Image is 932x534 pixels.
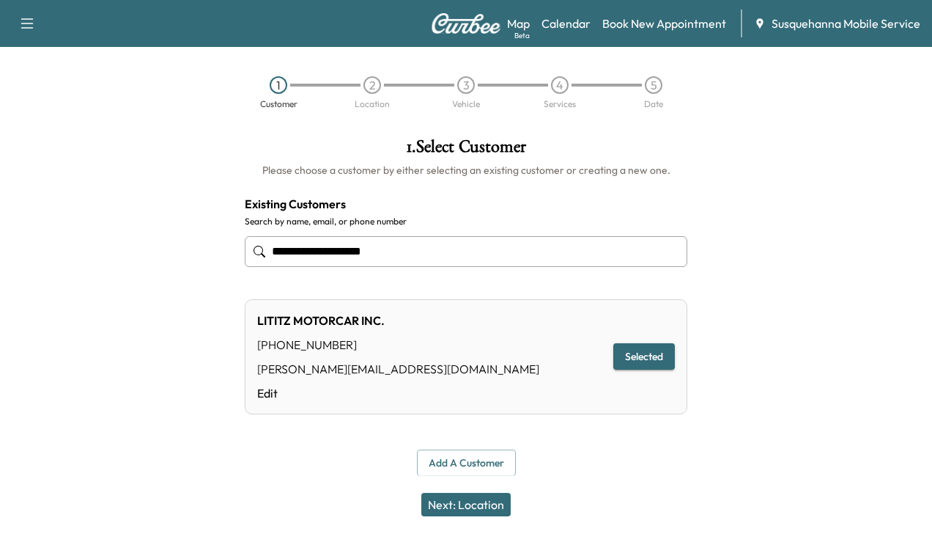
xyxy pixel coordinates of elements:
[245,195,687,213] h4: Existing Customers
[452,100,480,109] div: Vehicle
[613,343,675,370] button: Selected
[645,76,662,94] div: 5
[457,76,475,94] div: 3
[257,312,539,329] div: LITITZ MOTORCAR INC.
[602,15,726,32] a: Book New Appointment
[245,216,687,227] label: Search by name, email, or phone number
[431,13,501,34] img: Curbee Logo
[544,100,576,109] div: Services
[245,138,687,163] h1: 1 . Select Customer
[417,450,516,477] button: Add a customer
[355,100,390,109] div: Location
[507,15,530,32] a: MapBeta
[421,493,511,516] button: Next: Location
[541,15,591,32] a: Calendar
[245,163,687,178] h6: Please choose a customer by either selecting an existing customer or creating a new one.
[257,384,539,402] a: Edit
[270,76,287,94] div: 1
[644,100,663,109] div: Date
[514,30,530,41] div: Beta
[772,15,920,32] span: Susquehanna Mobile Service
[257,360,539,378] div: [PERSON_NAME][EMAIL_ADDRESS][DOMAIN_NAME]
[257,336,539,354] div: [PHONE_NUMBER]
[551,76,569,94] div: 4
[363,76,381,94] div: 2
[260,100,297,109] div: Customer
